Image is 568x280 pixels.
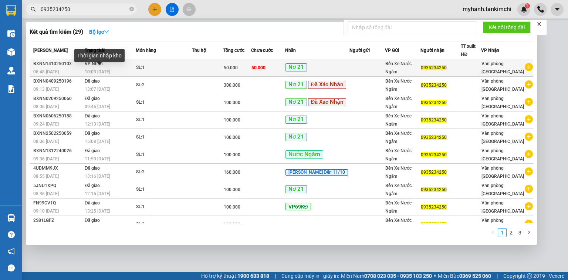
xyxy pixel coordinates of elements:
span: 13:07 [DATE] [85,87,110,92]
span: 09:46 [DATE] [85,104,110,109]
span: Bến Xe Nước Ngầm [385,166,412,179]
div: BXNN0209250060 [33,95,82,103]
span: Món hàng [136,48,156,53]
img: logo-vxr [6,5,16,16]
span: plus-circle [525,167,533,176]
span: 08:06 [DATE] [33,104,59,109]
span: Nơ 21 [285,185,307,193]
span: Văn phòng [GEOGRAPHIC_DATA] [481,131,524,144]
input: Nhập số tổng đài [348,21,477,33]
span: Người gửi [349,48,370,53]
span: Văn phòng [GEOGRAPHIC_DATA] [481,166,524,179]
span: Đã Xác Nhận [308,81,346,89]
span: 300.000 [224,83,240,88]
div: BXNN0606250188 [33,112,82,120]
span: close-circle [129,7,134,11]
span: Chưa cước [251,48,273,53]
span: 13:16 [DATE] [85,174,110,179]
li: 2 [507,228,515,237]
span: Đã giao [85,166,100,171]
span: 0935234250 [421,204,447,210]
span: plus-circle [525,202,533,210]
span: notification [8,248,15,255]
span: question-circle [8,231,15,238]
span: Văn phòng [GEOGRAPHIC_DATA] [481,200,524,214]
span: plus-circle [525,185,533,193]
span: 0935234250 [421,170,447,175]
span: 11:50 [DATE] [85,156,110,161]
span: 13:25 [DATE] [85,209,110,214]
span: Nơ 21 [285,98,307,106]
img: warehouse-icon [7,214,15,222]
span: Bến Xe Nước Ngầm [385,113,412,127]
div: 5JNU1XPQ [33,182,82,190]
input: Tìm tên, số ĐT hoặc mã đơn [41,5,128,13]
span: Đã giao [85,183,100,188]
span: 09:10 [DATE] [33,209,59,214]
span: 100.000 [224,222,240,227]
span: VP Nhận [481,48,499,53]
span: Bến Xe Nước Ngầm [385,148,412,161]
h3: Kết quả tìm kiếm ( 29 ) [30,28,83,36]
span: 100.000 [224,117,240,123]
li: 1 [498,228,507,237]
span: 10:03 [DATE] [85,69,110,74]
span: 50.000 [251,65,266,70]
span: 100.000 [224,187,240,192]
span: 09:36 [DATE] [33,156,59,161]
span: plus-circle [525,150,533,158]
span: message [8,264,15,271]
span: Bến Xe Nước Ngầm [385,131,412,144]
span: 12:13 [DATE] [85,121,110,127]
span: 0935234250 [421,83,447,88]
div: SL: 1 [136,220,192,229]
span: [PERSON_NAME] [33,48,68,53]
span: Văn phòng [GEOGRAPHIC_DATA] [481,218,524,231]
span: 08:06 [DATE] [33,139,59,144]
button: left [489,228,498,237]
span: Văn phòng [GEOGRAPHIC_DATA] [481,183,524,196]
span: Người nhận [420,48,444,53]
div: SL: 1 [136,64,192,72]
span: 08:36 [DATE] [33,191,59,196]
span: 0935234250 [421,152,447,157]
div: SL: 2 [136,81,192,89]
span: 0935234250 [421,117,447,123]
div: SL: 1 [136,151,192,159]
div: BXNN1312240026 [33,147,82,155]
span: close-circle [129,6,134,13]
span: Nước Ngầm [285,150,323,159]
span: Văn phòng [GEOGRAPHIC_DATA] [481,96,524,109]
span: Đã giao [85,148,100,153]
a: 3 [516,229,524,237]
span: 0935234250 [421,222,447,227]
span: Văn phòng [GEOGRAPHIC_DATA] [481,113,524,127]
span: Nơ 21 [285,63,307,71]
img: warehouse-icon [7,30,15,37]
span: right [527,230,531,234]
span: Nơ 21 [285,133,307,141]
span: [PERSON_NAME] Đến 11/10 [285,169,348,176]
span: 100.000 [224,100,240,105]
span: 100.000 [224,135,240,140]
span: 0935234250 [421,187,447,192]
button: right [524,228,533,237]
li: Next Page [524,228,533,237]
span: plus-circle [525,133,533,141]
span: Bến Xe Nước Ngầm [385,218,412,231]
span: Trạng thái [85,48,105,53]
span: Nơ 21 [285,116,307,124]
span: 0935234250 [421,135,447,140]
div: SL: 1 [136,116,192,124]
img: solution-icon [7,85,15,93]
div: FN99CV1Q [33,199,82,207]
button: Bộ lọcdown [83,26,115,38]
span: plus-circle [525,63,533,71]
span: 09:24 [DATE] [33,121,59,127]
span: Văn phòng [GEOGRAPHIC_DATA] [481,148,524,161]
span: plus-circle [525,115,533,123]
span: 50.000 [224,65,238,70]
img: warehouse-icon [7,67,15,74]
span: down [104,29,109,34]
div: SL: 1 [136,203,192,211]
